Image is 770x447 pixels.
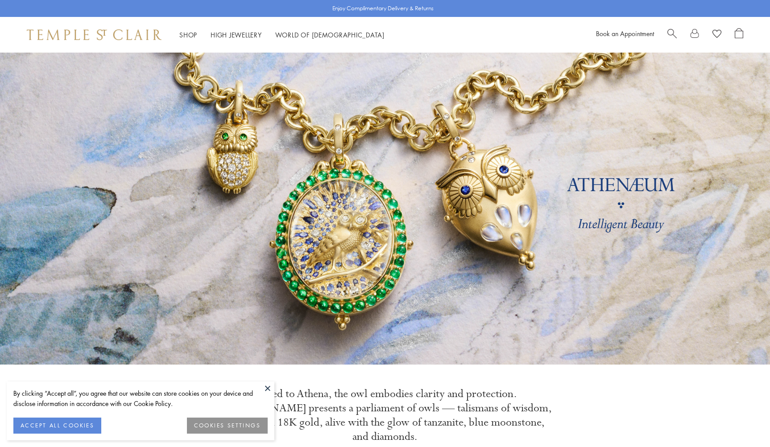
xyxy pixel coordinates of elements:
[13,418,101,434] button: ACCEPT ALL COOKIES
[13,388,268,409] div: By clicking “Accept all”, you agree that our website can store cookies on your device and disclos...
[735,28,743,41] a: Open Shopping Bag
[27,29,161,40] img: Temple St. Clair
[218,387,552,444] p: Sacred to Athena, the owl embodies clarity and protection. [PERSON_NAME] presents a parliament of...
[596,29,654,38] a: Book an Appointment
[179,29,385,41] nav: Main navigation
[275,30,385,39] a: World of [DEMOGRAPHIC_DATA]World of [DEMOGRAPHIC_DATA]
[725,405,761,438] iframe: Gorgias live chat messenger
[332,4,434,13] p: Enjoy Complimentary Delivery & Returns
[712,28,721,41] a: View Wishlist
[211,30,262,39] a: High JewelleryHigh Jewellery
[667,28,677,41] a: Search
[179,30,197,39] a: ShopShop
[187,418,268,434] button: COOKIES SETTINGS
